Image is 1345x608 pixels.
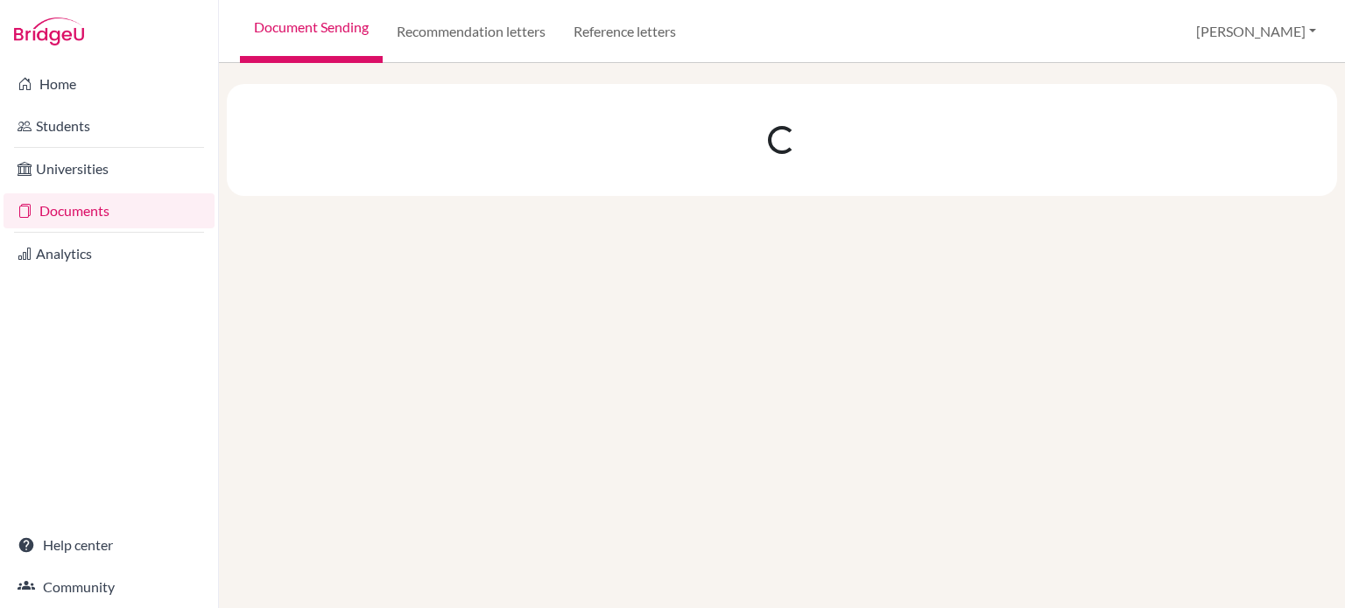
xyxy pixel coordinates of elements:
[4,151,215,186] a: Universities
[4,108,215,143] a: Students
[4,66,215,101] a: Home
[4,236,215,271] a: Analytics
[4,570,215,605] a: Community
[4,528,215,563] a: Help center
[14,17,84,45] img: Bridge-U
[1188,15,1324,48] button: [PERSON_NAME]
[4,193,215,228] a: Documents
